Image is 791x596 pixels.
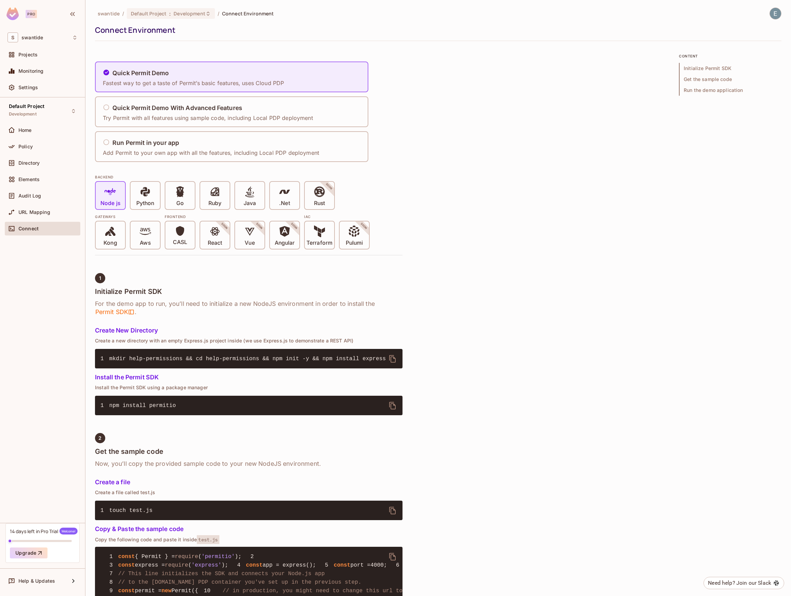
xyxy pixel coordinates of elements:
[95,460,403,468] h6: Now, you’ll copy the provided sample code to your new NodeJS environment.
[18,85,38,90] span: Settings
[95,338,403,343] p: Create a new directory with an empty Express.js project inside (we use Express.js to demonstrate ...
[98,10,120,17] span: the active workspace
[100,587,118,595] span: 9
[18,226,39,231] span: Connect
[100,561,118,569] span: 3
[95,327,403,334] h5: Create New Directory
[165,562,188,568] span: require
[22,35,43,40] span: Workspace: swantide
[188,562,192,568] span: (
[198,587,216,595] span: 10
[304,214,370,219] div: IAC
[118,562,135,568] span: const
[174,10,205,17] span: Development
[281,213,308,240] span: SOON
[10,528,78,534] div: 14 days left in Pro Trial
[100,506,109,515] span: 1
[208,240,222,246] p: React
[100,402,109,410] span: 1
[173,239,187,246] p: CASL
[109,507,153,514] span: touch test.js
[118,554,135,560] span: const
[314,200,325,207] p: Rust
[18,52,38,57] span: Projects
[112,105,242,111] h5: Quick Permit Demo With Advanced Features
[109,403,176,409] span: npm install permitio
[18,68,44,74] span: Monitoring
[18,127,32,133] span: Home
[135,554,175,560] span: { Permit } =
[9,104,44,109] span: Default Project
[135,562,165,568] span: express =
[103,79,284,87] p: Fastest way to get a taste of Permit’s basic features, uses Cloud PDP
[98,435,101,441] span: 2
[679,63,781,74] span: Initialize Permit SDK
[118,579,362,585] span: // to the [DOMAIN_NAME] PDP container you've set up in the previous step.
[18,209,50,215] span: URL Mapping
[135,588,162,594] span: permit =
[162,588,172,594] span: new
[9,111,37,117] span: Development
[95,308,135,316] span: Permit SDK
[197,535,219,544] span: test.js
[346,240,363,246] p: Pulumi
[131,10,166,17] span: Default Project
[679,74,781,85] span: Get the sample code
[100,553,118,561] span: 1
[95,526,403,532] h5: Copy & Paste the sample code
[384,502,401,519] button: delete
[275,240,295,246] p: Angular
[242,553,259,561] span: 2
[18,160,40,166] span: Directory
[222,10,274,17] span: Connect Environment
[172,588,198,594] span: Permit({
[100,578,118,586] span: 8
[235,554,242,560] span: );
[679,85,781,96] span: Run the demo application
[306,240,332,246] p: Terraform
[118,571,325,577] span: // This line initializes the SDK and connects your Node.js app
[95,447,403,456] h4: Get the sample code
[103,149,319,157] p: Add Permit to your own app with all the features, including Local PDP deployment
[112,139,179,146] h5: Run Permit in your app
[59,528,78,534] span: Welcome!
[165,214,300,219] div: Frontend
[8,32,18,42] span: S
[100,355,109,363] span: 1
[384,351,401,367] button: delete
[18,177,40,182] span: Elements
[100,200,120,207] p: Node js
[95,537,403,543] p: Copy the following code and paste it inside
[263,562,316,568] span: app = express();
[95,214,161,219] div: Gateways
[18,193,41,199] span: Audit Log
[223,588,469,594] span: // in production, you might need to change this url to fit your deployment
[175,554,198,560] span: require
[140,240,150,246] p: Aws
[228,561,246,569] span: 4
[95,385,403,390] p: Install the Permit SDK using a package manager
[279,200,290,207] p: .Net
[100,570,118,578] span: 7
[112,70,169,77] h5: Quick Permit Demo
[95,374,403,381] h5: Install the Permit SDK
[176,200,184,207] p: Go
[244,200,256,207] p: Java
[95,287,403,296] h4: Initialize Permit SDK
[136,200,154,207] p: Python
[6,8,19,20] img: SReyMgAAAABJRU5ErkJggg==
[192,562,222,568] span: 'express'
[169,11,171,16] span: :
[99,275,101,281] span: 1
[95,174,403,180] div: BACKEND
[211,213,238,240] span: SOON
[218,10,219,17] li: /
[316,173,342,200] span: SOON
[384,397,401,414] button: delete
[198,554,202,560] span: (
[770,8,781,19] img: Engineering Swantide
[118,588,135,594] span: const
[104,240,117,246] p: Kong
[10,547,47,558] button: Upgrade
[351,213,377,240] span: SOON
